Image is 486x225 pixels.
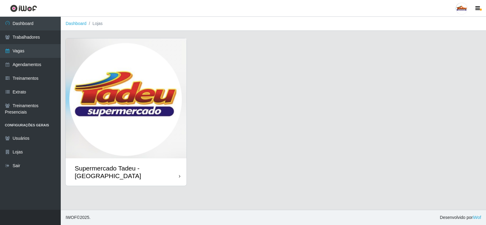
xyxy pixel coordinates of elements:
[473,215,481,220] a: iWof
[66,215,77,220] span: IWOF
[75,164,179,180] div: Supermercado Tadeu - [GEOGRAPHIC_DATA]
[66,21,87,26] a: Dashboard
[87,20,103,27] li: Lojas
[66,38,187,158] img: cardImg
[66,38,187,186] a: Supermercado Tadeu - [GEOGRAPHIC_DATA]
[66,214,91,221] span: © 2025 .
[10,5,37,12] img: CoreUI Logo
[61,17,486,31] nav: breadcrumb
[440,214,481,221] span: Desenvolvido por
